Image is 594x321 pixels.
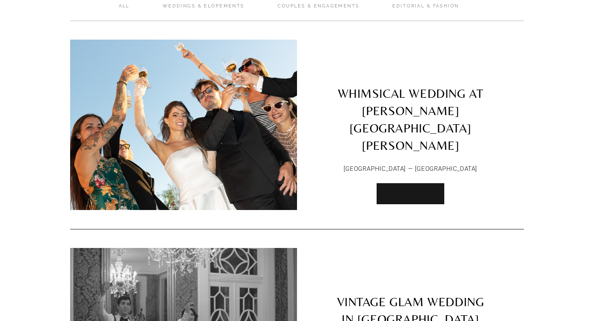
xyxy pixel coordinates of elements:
[278,3,360,21] a: Couples & ENGAGEMENTS
[119,3,130,21] a: ALL
[325,163,496,175] p: [GEOGRAPHIC_DATA] — [GEOGRAPHIC_DATA]
[297,40,524,158] a: WHIMSICAL WEDDING AT [PERSON_NAME][GEOGRAPHIC_DATA][PERSON_NAME]
[163,3,245,21] a: Weddings & Elopements
[377,183,444,204] a: Read More
[393,190,428,196] span: Read More
[55,40,312,210] img: WHIMSICAL WEDDING AT PALÁCIO DE TANCOS LISBON
[392,3,459,21] a: Editorial & Fashion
